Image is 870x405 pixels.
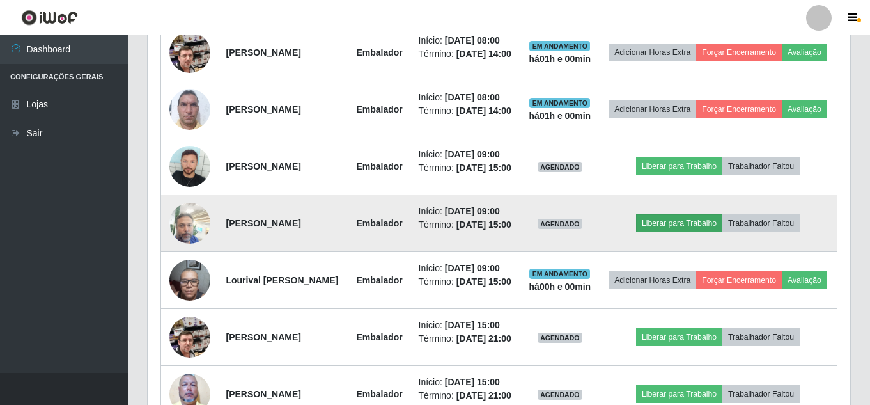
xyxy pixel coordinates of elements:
img: 1707142945226.jpeg [169,146,210,187]
strong: Embalador [356,104,402,115]
time: [DATE] 15:00 [456,276,511,287]
li: Término: [419,104,513,118]
li: Início: [419,376,513,389]
strong: [PERSON_NAME] [226,161,300,171]
button: Avaliação [782,271,827,289]
strong: Lourival [PERSON_NAME] [226,275,338,285]
strong: Embalador [356,332,402,342]
img: 1699235527028.jpeg [169,16,210,89]
button: Forçar Encerramento [696,271,782,289]
img: 1752365039975.jpeg [169,253,210,307]
time: [DATE] 09:00 [445,206,500,216]
time: [DATE] 21:00 [456,333,511,344]
li: Término: [419,389,513,402]
li: Término: [419,218,513,232]
button: Forçar Encerramento [696,100,782,118]
span: AGENDADO [538,390,582,400]
li: Término: [419,275,513,289]
span: EM ANDAMENTO [529,41,590,51]
time: [DATE] 15:00 [456,163,511,173]
span: EM ANDAMENTO [529,269,590,279]
button: Trabalhador Faltou [722,328,800,346]
strong: Embalador [356,389,402,399]
strong: [PERSON_NAME] [226,218,300,228]
strong: [PERSON_NAME] [226,332,300,342]
button: Trabalhador Faltou [722,385,800,403]
li: Término: [419,47,513,61]
span: AGENDADO [538,333,582,343]
time: [DATE] 15:00 [445,320,500,330]
li: Início: [419,91,513,104]
img: 1737508100769.jpeg [169,82,210,136]
span: EM ANDAMENTO [529,98,590,108]
li: Início: [419,319,513,332]
li: Início: [419,262,513,275]
strong: há 00 h e 00 min [529,282,591,292]
button: Trabalhador Faltou [722,157,800,175]
time: [DATE] 14:00 [456,49,511,59]
time: [DATE] 08:00 [445,35,500,45]
strong: há 01 h e 00 min [529,54,591,64]
strong: há 01 h e 00 min [529,111,591,121]
li: Término: [419,332,513,345]
button: Adicionar Horas Extra [609,44,696,61]
li: Término: [419,161,513,175]
button: Liberar para Trabalho [636,385,722,403]
span: AGENDADO [538,219,582,229]
button: Avaliação [782,100,827,118]
img: 1699235527028.jpeg [169,301,210,374]
img: 1749490683710.jpeg [169,196,210,250]
time: [DATE] 15:00 [456,219,511,230]
button: Avaliação [782,44,827,61]
time: [DATE] 09:00 [445,149,500,159]
span: AGENDADO [538,162,582,172]
button: Trabalhador Faltou [722,214,800,232]
strong: Embalador [356,275,402,285]
strong: Embalador [356,47,402,58]
button: Liberar para Trabalho [636,328,722,346]
strong: Embalador [356,218,402,228]
time: [DATE] 15:00 [445,377,500,387]
strong: [PERSON_NAME] [226,104,300,115]
li: Início: [419,205,513,218]
button: Forçar Encerramento [696,44,782,61]
time: [DATE] 09:00 [445,263,500,273]
li: Início: [419,148,513,161]
button: Adicionar Horas Extra [609,271,696,289]
img: CoreUI Logo [21,10,78,26]
strong: [PERSON_NAME] [226,389,300,399]
time: [DATE] 14:00 [456,106,511,116]
time: [DATE] 08:00 [445,92,500,102]
strong: [PERSON_NAME] [226,47,300,58]
li: Início: [419,34,513,47]
button: Liberar para Trabalho [636,157,722,175]
button: Liberar para Trabalho [636,214,722,232]
time: [DATE] 21:00 [456,390,511,401]
button: Adicionar Horas Extra [609,100,696,118]
strong: Embalador [356,161,402,171]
